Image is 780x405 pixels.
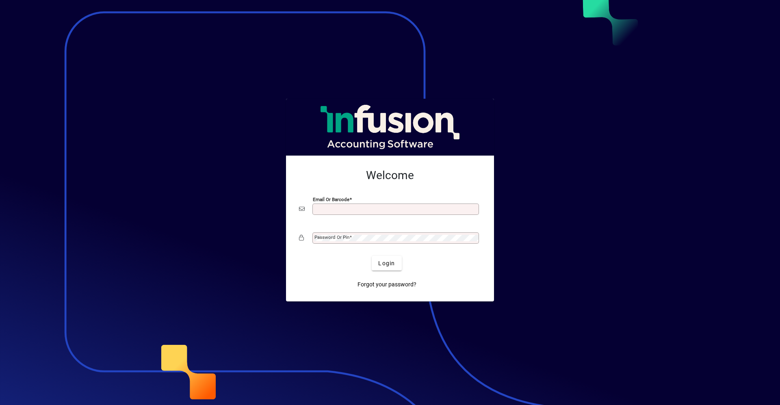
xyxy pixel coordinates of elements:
[378,259,395,268] span: Login
[354,277,420,292] a: Forgot your password?
[372,256,401,271] button: Login
[299,169,481,182] h2: Welcome
[357,280,416,289] span: Forgot your password?
[314,234,349,240] mat-label: Password or Pin
[313,197,349,202] mat-label: Email or Barcode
